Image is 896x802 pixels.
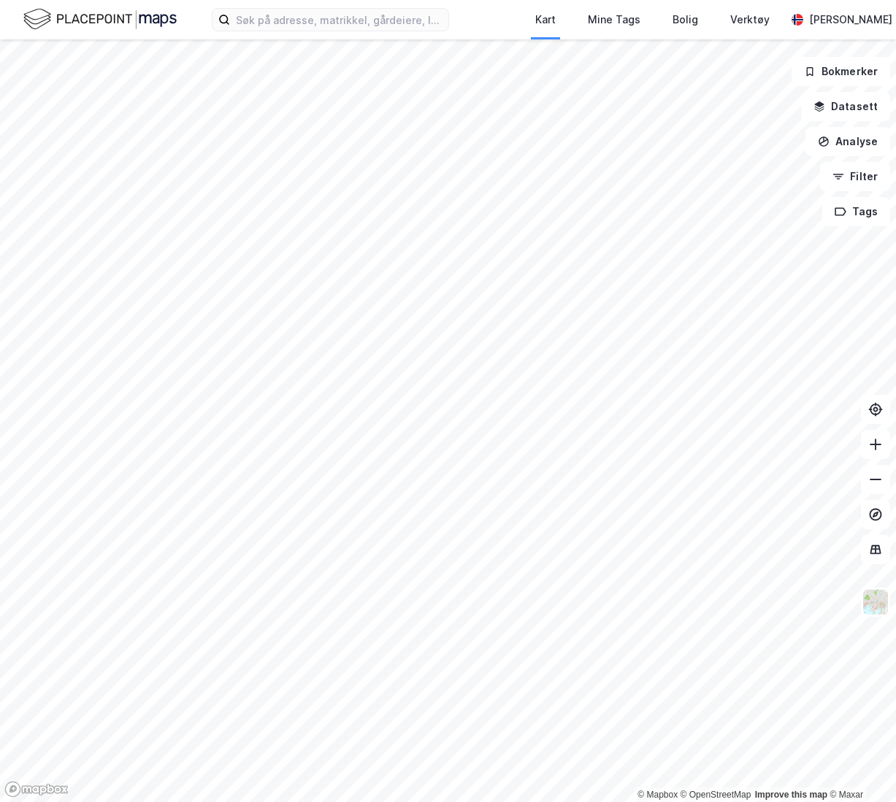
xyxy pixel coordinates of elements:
[23,7,177,32] img: logo.f888ab2527a4732fd821a326f86c7f29.svg
[809,11,892,28] div: [PERSON_NAME]
[673,11,698,28] div: Bolig
[823,732,896,802] iframe: Chat Widget
[730,11,770,28] div: Verktøy
[588,11,640,28] div: Mine Tags
[535,11,556,28] div: Kart
[230,9,448,31] input: Søk på adresse, matrikkel, gårdeiere, leietakere eller personer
